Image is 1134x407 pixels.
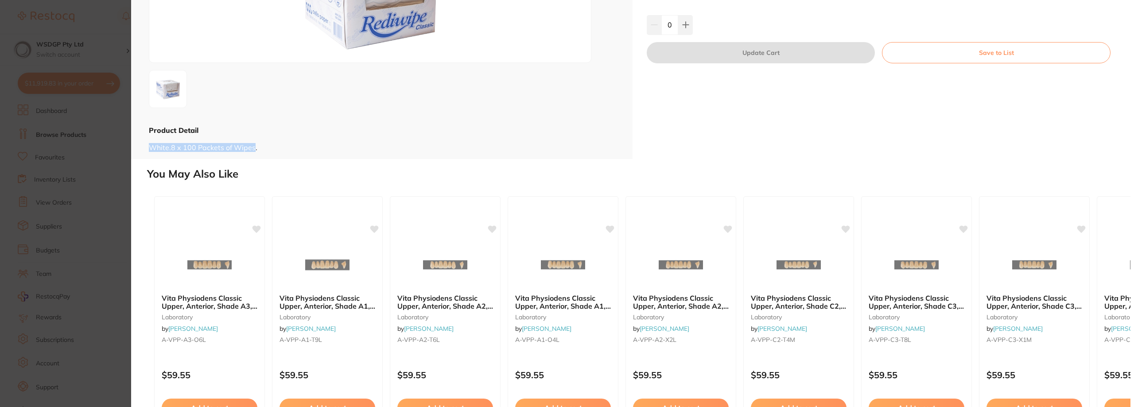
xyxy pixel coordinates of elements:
[633,325,689,333] span: by
[633,294,729,310] b: Vita Physiodens Classic Upper, Anterior, Shade A2, Mould X2L
[515,294,611,310] b: Vita Physiodens Classic Upper, Anterior, Shade A1, Mould O4L
[652,243,710,287] img: Vita Physiodens Classic Upper, Anterior, Shade A2, Mould X2L
[770,243,827,287] img: Vita Physiodens Classic Upper, Anterior, Shade C2, Mould T4M
[633,314,729,321] small: laboratory
[1006,243,1063,287] img: Vita Physiodens Classic Upper, Anterior, Shade C3, Mould X1M
[986,294,1082,310] b: Vita Physiodens Classic Upper, Anterior, Shade C3, Mould X1M
[986,325,1043,333] span: by
[534,243,592,287] img: Vita Physiodens Classic Upper, Anterior, Shade A1, Mould O4L
[647,42,875,63] button: Update Cart
[986,314,1082,321] small: laboratory
[751,325,807,333] span: by
[515,314,611,321] small: laboratory
[633,336,729,343] small: A-VPP-A2-X2L
[280,325,336,333] span: by
[869,325,925,333] span: by
[147,168,1130,180] h2: You May Also Like
[888,243,945,287] img: Vita Physiodens Classic Upper, Anterior, Shade C3, Mould T8L
[162,325,218,333] span: by
[986,336,1082,343] small: A-VPP-C3-X1M
[757,325,807,333] a: [PERSON_NAME]
[640,325,689,333] a: [PERSON_NAME]
[993,325,1043,333] a: [PERSON_NAME]
[875,325,925,333] a: [PERSON_NAME]
[869,370,964,380] p: $59.55
[280,336,375,343] small: A-VPP-A1-T9L
[751,336,847,343] small: A-VPP-C2-T4M
[869,294,964,310] b: Vita Physiodens Classic Upper, Anterior, Shade C3, Mould T8L
[515,336,611,343] small: A-VPP-A1-O4L
[882,42,1111,63] button: Save to List
[149,135,615,151] div: White.8 x 100 Packets of Wipes.
[397,336,493,343] small: A-VPP-A2-T6L
[397,325,454,333] span: by
[152,73,184,105] img: MA
[397,370,493,380] p: $59.55
[280,314,375,321] small: laboratory
[162,336,257,343] small: A-VPP-A3-O6L
[299,243,356,287] img: Vita Physiodens Classic Upper, Anterior, Shade A1, Mould T9L
[397,314,493,321] small: laboratory
[162,370,257,380] p: $59.55
[280,294,375,310] b: Vita Physiodens Classic Upper, Anterior, Shade A1, Mould T9L
[181,243,238,287] img: Vita Physiodens Classic Upper, Anterior, Shade A3, Mould O6L
[280,370,375,380] p: $59.55
[149,126,198,135] b: Product Detail
[168,325,218,333] a: [PERSON_NAME]
[633,370,729,380] p: $59.55
[162,314,257,321] small: laboratory
[416,243,474,287] img: Vita Physiodens Classic Upper, Anterior, Shade A2, Mould T6L
[751,370,847,380] p: $59.55
[162,294,257,310] b: Vita Physiodens Classic Upper, Anterior, Shade A3, Mould O6L
[869,314,964,321] small: laboratory
[286,325,336,333] a: [PERSON_NAME]
[404,325,454,333] a: [PERSON_NAME]
[986,370,1082,380] p: $59.55
[869,336,964,343] small: A-VPP-C3-T8L
[515,370,611,380] p: $59.55
[515,325,571,333] span: by
[397,294,493,310] b: Vita Physiodens Classic Upper, Anterior, Shade A2, Mould T6L
[522,325,571,333] a: [PERSON_NAME]
[751,314,847,321] small: laboratory
[751,294,847,310] b: Vita Physiodens Classic Upper, Anterior, Shade C2, Mould T4M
